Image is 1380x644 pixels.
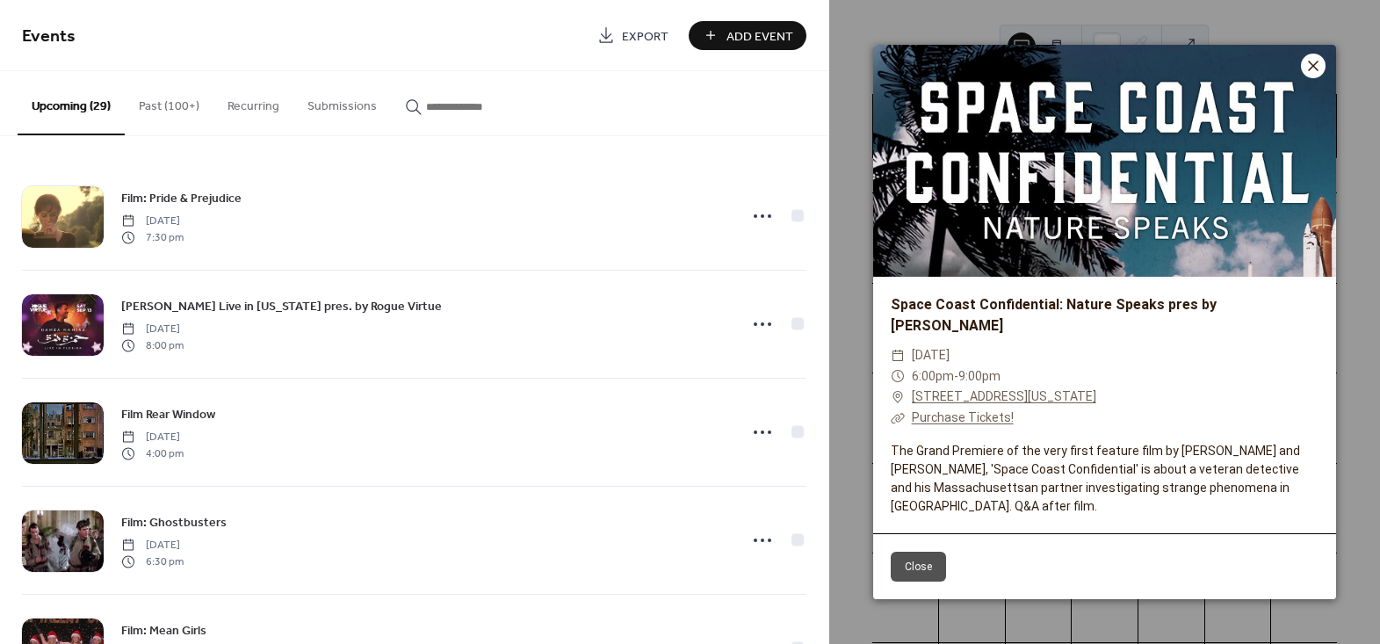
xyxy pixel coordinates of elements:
[121,512,227,532] a: Film: Ghostbusters
[125,71,213,134] button: Past (100+)
[121,337,184,353] span: 8:00 pm
[891,366,905,387] div: ​
[121,298,442,316] span: [PERSON_NAME] Live in [US_STATE] pres. by Rogue Virtue
[622,27,668,46] span: Export
[22,19,76,54] span: Events
[121,404,215,424] a: Film Rear Window
[912,410,1014,424] a: Purchase Tickets!
[912,387,1096,408] a: [STREET_ADDRESS][US_STATE]
[121,430,184,445] span: [DATE]
[121,213,184,229] span: [DATE]
[912,345,950,366] span: [DATE]
[891,345,905,366] div: ​
[293,71,391,134] button: Submissions
[958,369,1001,383] span: 9:00pm
[891,387,905,408] div: ​
[891,408,905,429] div: ​
[18,71,125,135] button: Upcoming (29)
[121,445,184,461] span: 4:00 pm
[954,369,958,383] span: -
[121,190,242,208] span: Film: Pride & Prejudice
[121,406,215,424] span: Film Rear Window
[891,296,1217,334] a: Space Coast Confidential: Nature Speaks pres by [PERSON_NAME]
[213,71,293,134] button: Recurring
[121,296,442,316] a: [PERSON_NAME] Live in [US_STATE] pres. by Rogue Virtue
[689,21,806,50] button: Add Event
[121,554,184,569] span: 6:30 pm
[912,369,954,383] span: 6:00pm
[121,620,206,640] a: Film: Mean Girls
[121,514,227,532] span: Film: Ghostbusters
[121,229,184,245] span: 7:30 pm
[121,622,206,640] span: Film: Mean Girls
[873,442,1336,516] div: The Grand Premiere of the very first feature film by [PERSON_NAME] and [PERSON_NAME], 'Space Coas...
[121,188,242,208] a: Film: Pride & Prejudice
[726,27,793,46] span: Add Event
[891,552,946,582] button: Close
[584,21,682,50] a: Export
[121,322,184,337] span: [DATE]
[121,538,184,554] span: [DATE]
